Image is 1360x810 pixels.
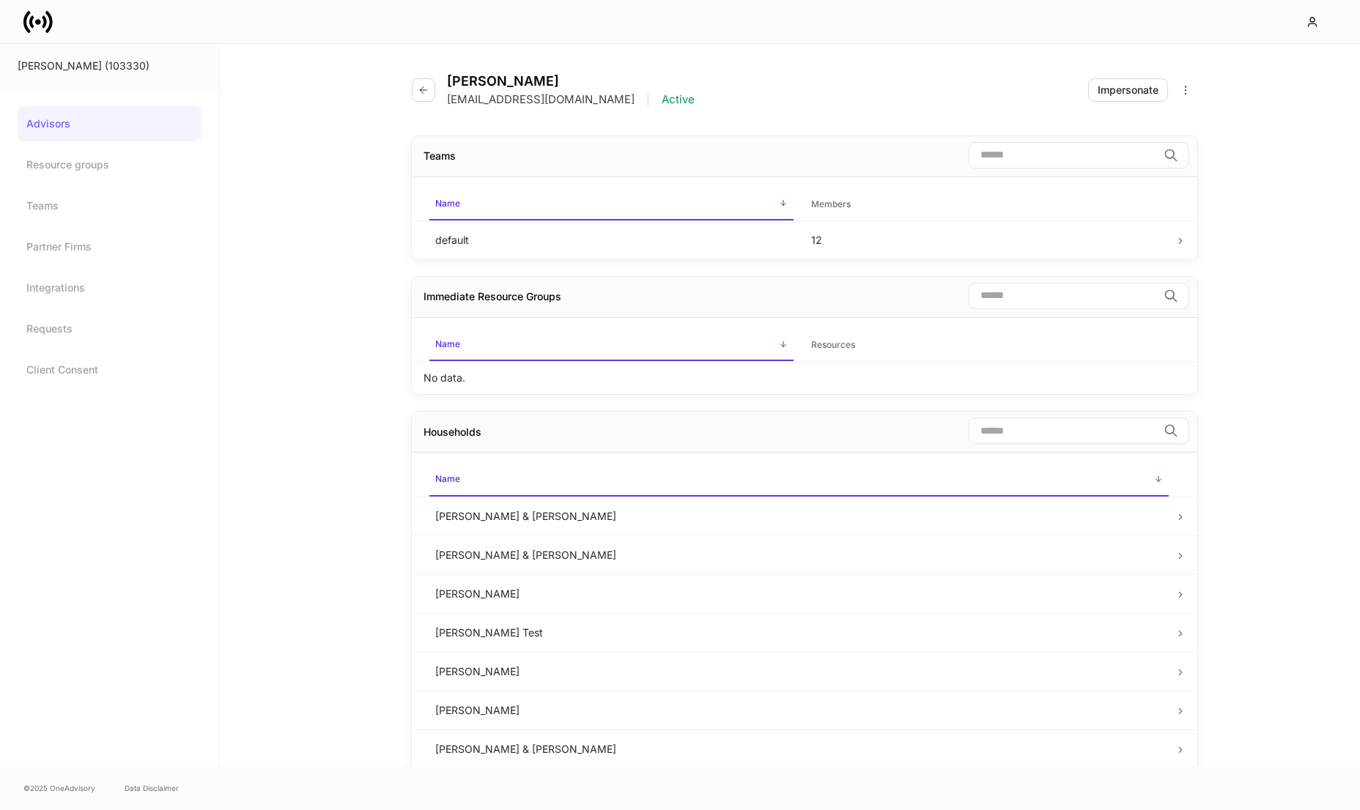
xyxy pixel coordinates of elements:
[429,330,794,361] span: Name
[424,535,1175,574] td: [PERSON_NAME] & [PERSON_NAME]
[424,425,481,439] div: Households
[18,352,202,387] a: Client Consent
[811,338,855,352] h6: Resources
[424,149,456,163] div: Teams
[429,464,1169,496] span: Name
[799,220,1175,259] td: 12
[424,497,1175,535] td: [PERSON_NAME] & [PERSON_NAME]
[424,220,799,259] td: default
[424,289,561,304] div: Immediate Resource Groups
[18,59,202,73] div: [PERSON_NAME] (103330)
[811,197,851,211] h6: Members
[435,337,460,351] h6: Name
[18,106,202,141] a: Advisors
[424,574,1175,613] td: [PERSON_NAME]
[805,190,1169,220] span: Members
[424,652,1175,691] td: [PERSON_NAME]
[18,147,202,182] a: Resource groups
[125,782,179,794] a: Data Disclaimer
[424,729,1175,768] td: [PERSON_NAME] & [PERSON_NAME]
[435,472,460,486] h6: Name
[429,189,794,220] span: Name
[18,188,202,223] a: Teams
[424,613,1175,652] td: [PERSON_NAME] Test
[805,330,1169,360] span: Resources
[23,782,95,794] span: © 2025 OneAdvisory
[435,196,460,210] h6: Name
[18,311,202,346] a: Requests
[646,92,650,107] p: |
[18,270,202,305] a: Integrations
[662,92,695,107] p: Active
[1088,78,1168,102] button: Impersonate
[1098,83,1158,97] div: Impersonate
[18,229,202,264] a: Partner Firms
[447,73,695,89] h4: [PERSON_NAME]
[424,691,1175,729] td: [PERSON_NAME]
[424,371,465,385] p: No data.
[447,92,635,107] p: [EMAIL_ADDRESS][DOMAIN_NAME]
